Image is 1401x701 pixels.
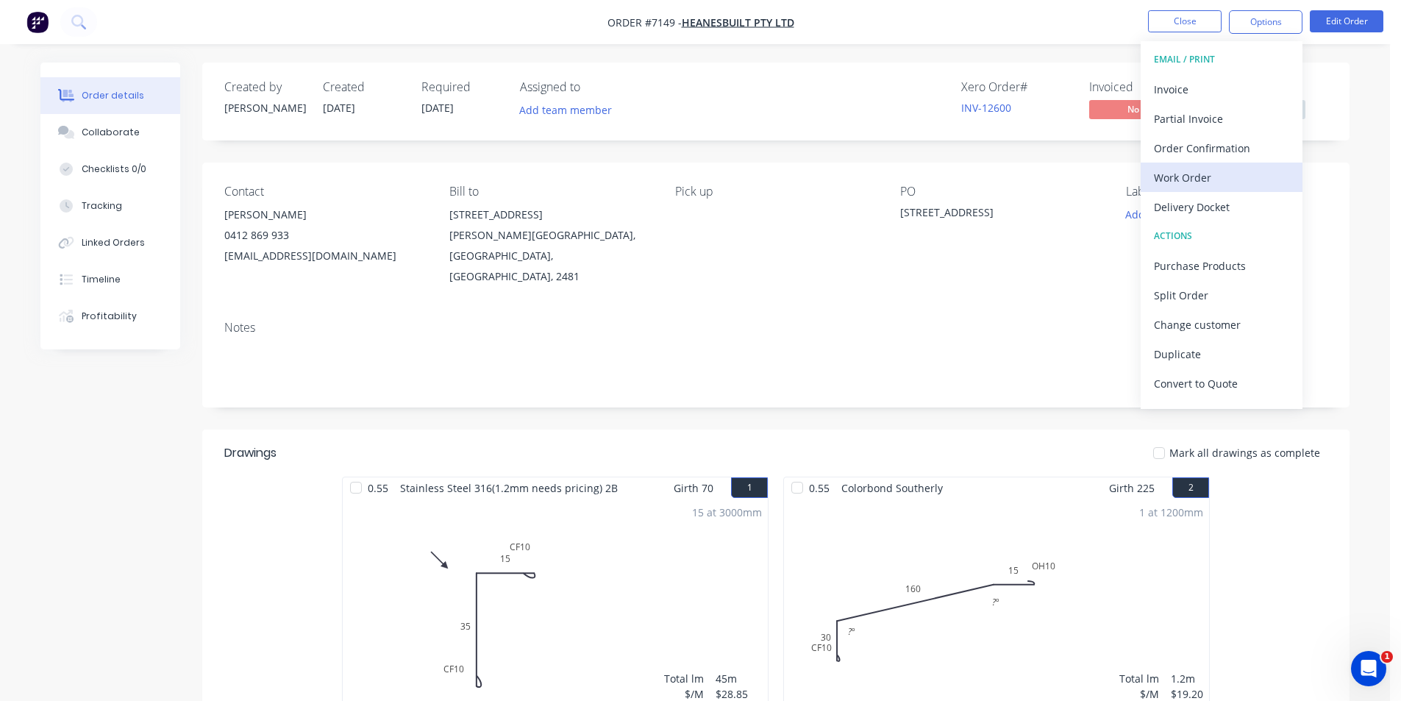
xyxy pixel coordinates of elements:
button: Add team member [512,100,620,120]
span: [DATE] [421,101,454,115]
div: [PERSON_NAME][GEOGRAPHIC_DATA], [GEOGRAPHIC_DATA], [GEOGRAPHIC_DATA], 2481 [449,225,651,287]
div: Assigned to [520,80,667,94]
div: Collaborate [82,126,140,139]
div: Created by [224,80,305,94]
button: Order details [40,77,180,114]
button: Checklists 0/0 [40,151,180,188]
div: 0412 869 933 [224,225,426,246]
div: Duplicate [1154,344,1289,365]
span: Girth 70 [674,477,713,499]
button: 1 [731,477,768,498]
div: [STREET_ADDRESS] [900,204,1084,225]
a: INV-12600 [961,101,1011,115]
div: Invoiced [1089,80,1199,94]
span: No [1089,100,1177,118]
img: Factory [26,11,49,33]
div: [EMAIL_ADDRESS][DOMAIN_NAME] [224,246,426,266]
div: Split Order [1154,285,1289,306]
button: Add team member [520,100,620,120]
div: Created [323,80,404,94]
span: [DATE] [323,101,355,115]
div: Work Order [1154,167,1289,188]
div: Delivery Docket [1154,196,1289,218]
div: Notes [224,321,1327,335]
div: [STREET_ADDRESS] [449,204,651,225]
div: Archive [1154,402,1289,424]
div: Purchase Products [1154,255,1289,277]
div: ACTIONS [1154,227,1289,246]
span: Mark all drawings as complete [1169,445,1320,460]
span: 1 [1381,651,1393,663]
button: 2 [1172,477,1209,498]
div: Invoice [1154,79,1289,100]
div: Required [421,80,502,94]
div: Xero Order # [961,80,1072,94]
iframe: Intercom live chat [1351,651,1386,686]
div: [PERSON_NAME] [224,100,305,115]
button: Profitability [40,298,180,335]
div: [PERSON_NAME] [224,204,426,225]
div: Timeline [82,273,121,286]
div: Drawings [224,444,277,462]
div: [PERSON_NAME]0412 869 933[EMAIL_ADDRESS][DOMAIN_NAME] [224,204,426,266]
button: Linked Orders [40,224,180,261]
div: Change customer [1154,314,1289,335]
span: Girth 225 [1109,477,1155,499]
div: Total lm [1119,671,1159,686]
button: Collaborate [40,114,180,151]
div: Bill to [449,185,651,199]
div: Labels [1126,185,1327,199]
button: Tracking [40,188,180,224]
button: Add labels [1117,204,1185,224]
button: Edit Order [1310,10,1383,32]
button: Options [1229,10,1302,34]
div: 45m [716,671,762,686]
a: Heanesbuilt Pty Ltd [682,15,794,29]
div: Order details [82,89,144,102]
div: [STREET_ADDRESS][PERSON_NAME][GEOGRAPHIC_DATA], [GEOGRAPHIC_DATA], [GEOGRAPHIC_DATA], 2481 [449,204,651,287]
button: Close [1148,10,1222,32]
span: 0.55 [803,477,835,499]
div: Tracking [82,199,122,213]
div: EMAIL / PRINT [1154,50,1289,69]
div: Order Confirmation [1154,138,1289,159]
div: 1.2m [1171,671,1203,686]
div: Checklists 0/0 [82,163,146,176]
span: Stainless Steel 316(1.2mm needs pricing) 2B [394,477,624,499]
div: Convert to Quote [1154,373,1289,394]
div: 15 at 3000mm [692,505,762,520]
div: PO [900,185,1102,199]
div: Profitability [82,310,137,323]
span: Order #7149 - [607,15,682,29]
div: Linked Orders [82,236,145,249]
span: 0.55 [362,477,394,499]
span: Colorbond Southerly [835,477,949,499]
button: Timeline [40,261,180,298]
div: Pick up [675,185,877,199]
div: Contact [224,185,426,199]
div: Total lm [664,671,704,686]
div: 1 at 1200mm [1139,505,1203,520]
div: Partial Invoice [1154,108,1289,129]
